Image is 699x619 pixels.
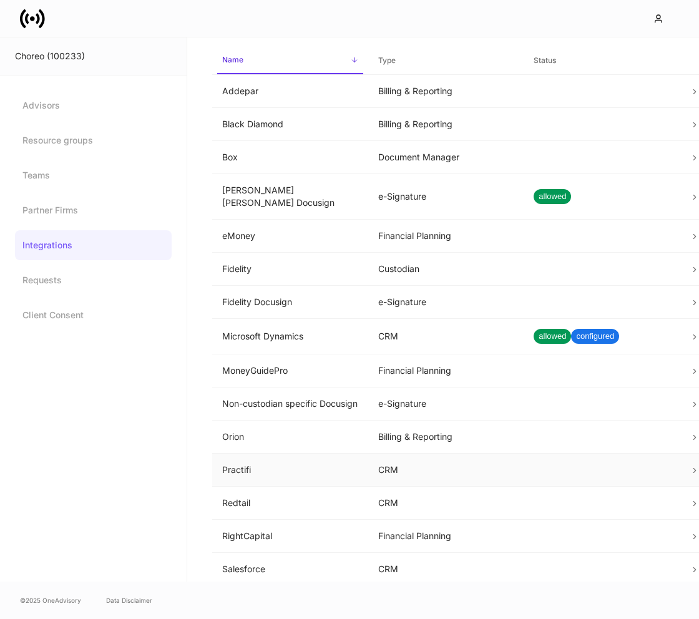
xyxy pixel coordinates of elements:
[106,595,152,605] a: Data Disclaimer
[368,387,524,421] td: e-Signature
[368,421,524,454] td: Billing & Reporting
[368,108,524,141] td: Billing & Reporting
[534,190,571,203] span: allowed
[15,125,172,155] a: Resource groups
[15,50,172,62] div: Choreo (100233)
[212,487,368,520] td: Redtail
[534,330,571,343] span: allowed
[368,354,524,387] td: Financial Planning
[368,220,524,253] td: Financial Planning
[368,319,524,354] td: CRM
[378,54,396,66] h6: Type
[15,90,172,120] a: Advisors
[212,75,368,108] td: Addepar
[212,354,368,387] td: MoneyGuidePro
[212,319,368,354] td: Microsoft Dynamics
[212,141,368,174] td: Box
[368,520,524,553] td: Financial Planning
[212,220,368,253] td: eMoney
[368,141,524,174] td: Document Manager
[212,108,368,141] td: Black Diamond
[529,48,675,74] span: Status
[368,286,524,319] td: e-Signature
[368,487,524,520] td: CRM
[368,553,524,586] td: CRM
[15,300,172,330] a: Client Consent
[212,553,368,586] td: Salesforce
[368,454,524,487] td: CRM
[571,330,619,343] span: configured
[368,75,524,108] td: Billing & Reporting
[212,421,368,454] td: Orion
[368,174,524,220] td: e-Signature
[15,195,172,225] a: Partner Firms
[212,286,368,319] td: Fidelity Docusign
[222,54,243,66] h6: Name
[15,265,172,295] a: Requests
[15,160,172,190] a: Teams
[212,387,368,421] td: Non-custodian specific Docusign
[217,47,363,74] span: Name
[212,253,368,286] td: Fidelity
[368,253,524,286] td: Custodian
[212,454,368,487] td: Practifi
[15,230,172,260] a: Integrations
[20,595,81,605] span: © 2025 OneAdvisory
[212,174,368,220] td: [PERSON_NAME] [PERSON_NAME] Docusign
[373,48,519,74] span: Type
[212,520,368,553] td: RightCapital
[534,54,556,66] h6: Status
